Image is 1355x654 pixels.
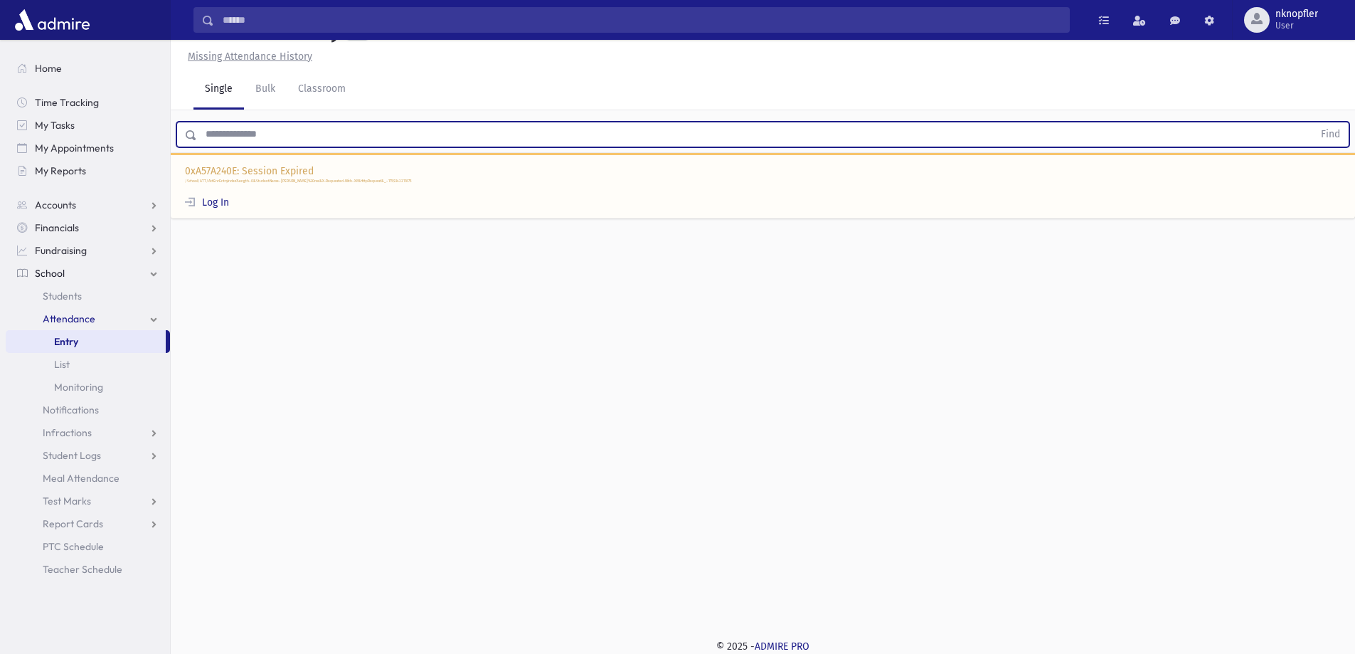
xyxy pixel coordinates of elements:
span: Meal Attendance [43,472,119,485]
span: Home [35,62,62,75]
span: Monitoring [54,381,103,394]
a: Teacher Schedule [6,558,170,581]
span: Teacher Schedule [43,563,122,576]
span: User [1275,20,1318,31]
a: School [6,262,170,285]
span: nknopfler [1275,9,1318,20]
a: Log In [185,196,229,209]
a: Classroom [287,70,357,110]
a: Report Cards [6,512,170,535]
span: Attendance [43,312,95,325]
span: PTC Schedule [43,540,104,553]
span: Financials [35,221,79,234]
a: Entry [6,330,166,353]
a: Meal Attendance [6,467,170,490]
span: My Appointments [35,142,114,154]
a: My Tasks [6,114,170,137]
a: Single [193,70,244,110]
a: List [6,353,170,376]
a: Infractions [6,421,170,444]
span: Accounts [35,199,76,211]
a: Missing Attendance History [182,51,312,63]
span: Students [43,290,82,302]
button: Find [1312,122,1349,147]
span: Fundraising [35,244,87,257]
a: Fundraising [6,239,170,262]
a: Bulk [244,70,287,110]
span: Entry [54,335,78,348]
a: Financials [6,216,170,239]
span: Notifications [43,404,99,416]
a: My Reports [6,159,170,182]
a: PTC Schedule [6,535,170,558]
a: Student Logs [6,444,170,467]
span: Student Logs [43,449,101,462]
div: 0xA57A240E: Session Expired [171,153,1355,219]
span: School [35,267,65,280]
a: Accounts [6,194,170,216]
p: /School/ATT/AttEnrEntryIndex?Length=0&StudentName=[PERSON_NAME]%20me&X-Requested-With=XMLHttpRequ... [185,179,1341,184]
span: My Tasks [35,119,75,132]
a: Monitoring [6,376,170,399]
span: Time Tracking [35,96,99,109]
span: My Reports [35,164,86,177]
span: Test Marks [43,495,91,507]
a: My Appointments [6,137,170,159]
u: Missing Attendance History [188,51,312,63]
a: Attendance [6,307,170,330]
span: List [54,358,70,371]
span: Infractions [43,426,92,439]
input: Search [214,7,1069,33]
a: Time Tracking [6,91,170,114]
a: Home [6,57,170,80]
a: Test Marks [6,490,170,512]
a: Students [6,285,170,307]
span: Report Cards [43,517,103,530]
a: Notifications [6,399,170,421]
img: AdmirePro [11,6,93,34]
div: © 2025 - [193,639,1332,654]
